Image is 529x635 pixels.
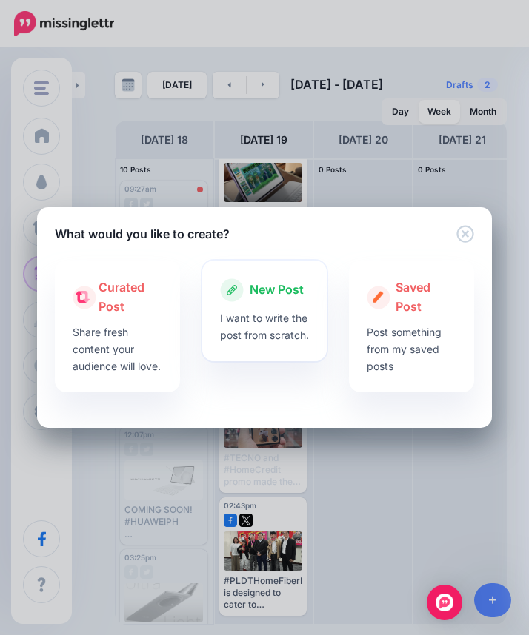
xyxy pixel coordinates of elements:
[367,323,456,374] p: Post something from my saved posts
[55,225,230,243] h5: What would you like to create?
[456,225,474,243] button: Close
[76,291,90,303] img: curate.png
[220,309,310,343] p: I want to write the post from scratch.
[250,280,304,300] span: New Post
[99,278,162,317] span: Curated Post
[73,323,162,374] p: Share fresh content your audience will love.
[427,585,462,620] div: Open Intercom Messenger
[373,291,384,303] img: create.png
[396,278,456,317] span: Saved Post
